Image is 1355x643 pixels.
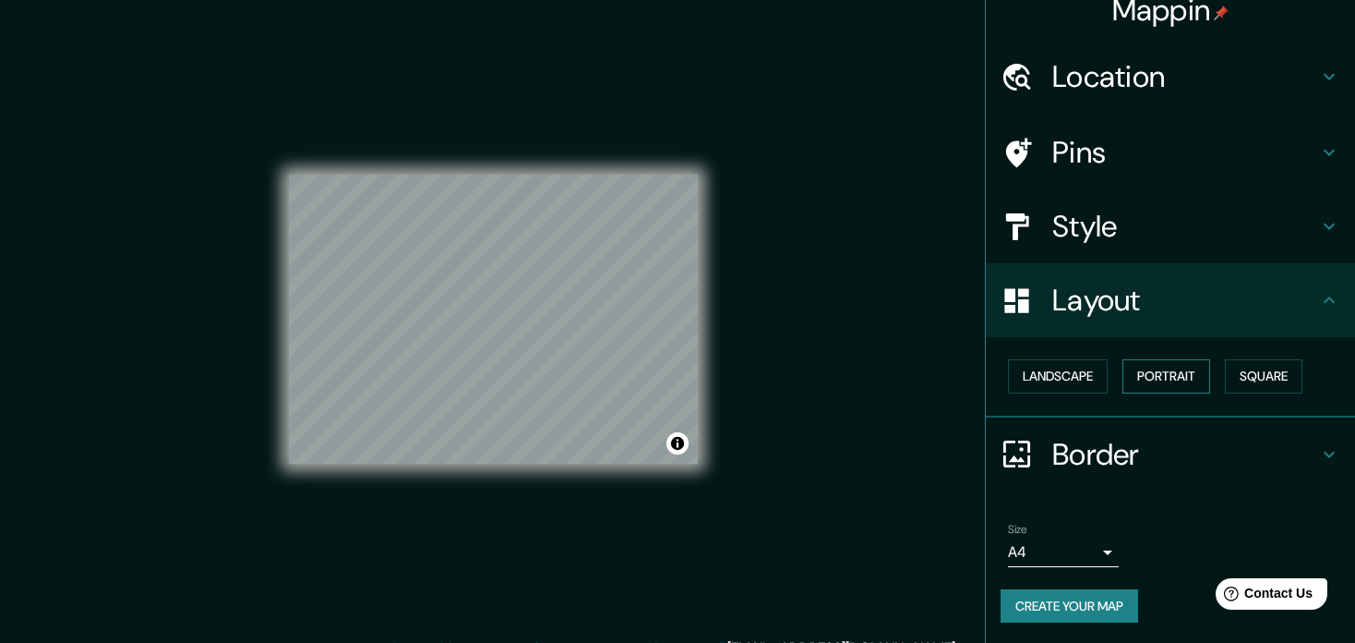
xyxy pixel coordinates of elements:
div: Border [986,418,1355,491]
h4: Style [1052,208,1318,245]
button: Toggle attribution [666,432,689,455]
button: Square [1225,359,1302,394]
img: pin-icon.png [1214,6,1229,20]
canvas: Map [289,175,698,464]
div: Layout [986,263,1355,337]
button: Landscape [1008,359,1108,394]
label: Size [1008,521,1027,537]
h4: Location [1052,58,1318,95]
h4: Border [1052,436,1318,473]
h4: Layout [1052,282,1318,319]
div: Pins [986,115,1355,189]
h4: Pins [1052,134,1318,171]
div: Style [986,189,1355,263]
button: Create your map [1001,589,1138,624]
div: A4 [1008,538,1119,567]
div: Location [986,40,1355,114]
iframe: Help widget launcher [1191,571,1335,623]
button: Portrait [1122,359,1210,394]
